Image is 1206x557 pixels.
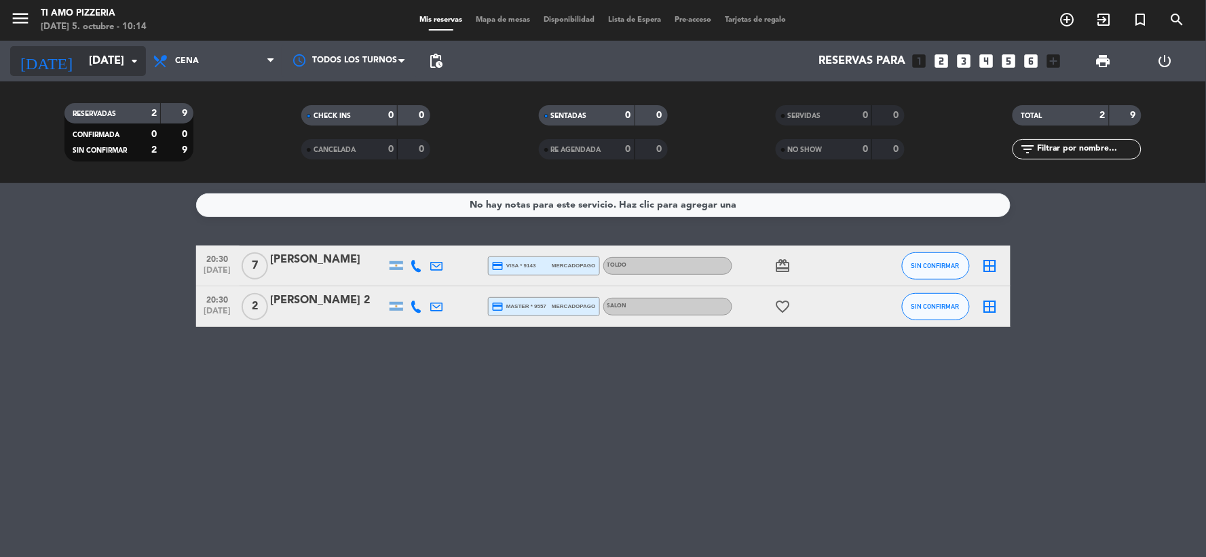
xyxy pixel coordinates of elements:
i: filter_list [1019,141,1036,157]
i: [DATE] [10,46,82,76]
strong: 2 [151,145,157,155]
i: power_settings_new [1156,53,1173,69]
span: 20:30 [201,250,235,266]
strong: 0 [893,145,901,154]
i: looks_one [911,52,928,70]
span: SIN CONFIRMAR [911,262,960,269]
i: card_giftcard [775,258,791,274]
strong: 0 [419,111,428,120]
i: exit_to_app [1096,12,1112,28]
i: credit_card [492,260,504,272]
strong: 0 [626,111,631,120]
span: CANCELADA [314,147,356,153]
strong: 2 [151,109,157,118]
i: border_all [982,299,998,315]
span: SENTADAS [551,113,587,119]
i: credit_card [492,301,504,313]
span: CONFIRMADA [73,132,119,138]
strong: 0 [656,145,664,154]
i: arrow_drop_down [126,53,143,69]
span: [DATE] [201,307,235,322]
span: Pre-acceso [668,16,718,24]
span: Mis reservas [413,16,469,24]
strong: 9 [1131,111,1139,120]
i: turned_in_not [1133,12,1149,28]
span: mercadopago [552,261,595,270]
span: visa * 9143 [492,260,536,272]
span: [DATE] [201,266,235,282]
div: TI AMO PIZZERIA [41,7,147,20]
button: menu [10,8,31,33]
span: 20:30 [201,291,235,307]
i: favorite_border [775,299,791,315]
span: master * 9557 [492,301,547,313]
span: Mapa de mesas [469,16,537,24]
i: border_all [982,258,998,274]
span: SALON [607,303,627,309]
button: SIN CONFIRMAR [902,252,970,280]
div: No hay notas para este servicio. Haz clic para agregar una [470,197,736,213]
strong: 0 [182,130,190,139]
i: looks_6 [1023,52,1040,70]
span: 7 [242,252,268,280]
span: CHECK INS [314,113,351,119]
div: [DATE] 5. octubre - 10:14 [41,20,147,34]
span: print [1095,53,1111,69]
input: Filtrar por nombre... [1036,142,1141,157]
strong: 2 [1100,111,1106,120]
strong: 9 [182,145,190,155]
strong: 0 [656,111,664,120]
button: SIN CONFIRMAR [902,293,970,320]
strong: 0 [893,111,901,120]
span: RE AGENDADA [551,147,601,153]
span: TOTAL [1021,113,1042,119]
i: add_box [1045,52,1063,70]
strong: 0 [388,145,394,154]
span: Disponibilidad [537,16,601,24]
i: looks_two [933,52,951,70]
span: SIN CONFIRMAR [73,147,127,154]
span: mercadopago [552,302,595,311]
i: looks_5 [1000,52,1018,70]
i: looks_4 [978,52,996,70]
span: 2 [242,293,268,320]
span: pending_actions [428,53,444,69]
strong: 0 [863,145,868,154]
span: SIN CONFIRMAR [911,303,960,310]
i: menu [10,8,31,28]
strong: 0 [863,111,868,120]
i: looks_3 [956,52,973,70]
span: RESERVADAS [73,111,116,117]
strong: 9 [182,109,190,118]
i: search [1169,12,1186,28]
strong: 0 [151,130,157,139]
span: Reservas para [819,55,906,68]
strong: 0 [388,111,394,120]
div: LOG OUT [1134,41,1196,81]
span: NO SHOW [788,147,823,153]
i: add_circle_outline [1059,12,1076,28]
div: [PERSON_NAME] 2 [271,292,386,309]
span: Tarjetas de regalo [718,16,793,24]
strong: 0 [626,145,631,154]
span: TOLDO [607,263,627,268]
strong: 0 [419,145,428,154]
span: Cena [175,56,199,66]
div: [PERSON_NAME] [271,251,386,269]
span: Lista de Espera [601,16,668,24]
span: SERVIDAS [788,113,821,119]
